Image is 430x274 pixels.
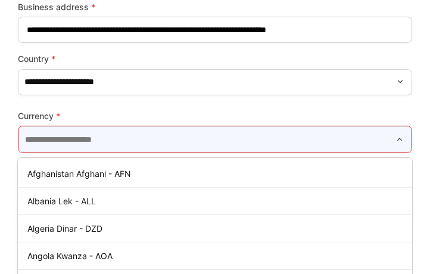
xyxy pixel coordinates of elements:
p: Albania Lek - ALL [27,195,407,207]
label: Business address [18,1,412,13]
label: Country [18,52,412,65]
p: Algeria Dinar - DZD [27,222,407,235]
label: Currency [18,110,412,122]
button: Open LiveChat chat widget [10,5,45,41]
p: This field is required [18,155,412,171]
p: Angola Kwanza - AOA [27,250,407,262]
p: Afghanistan Afghani - AFN [27,167,407,180]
